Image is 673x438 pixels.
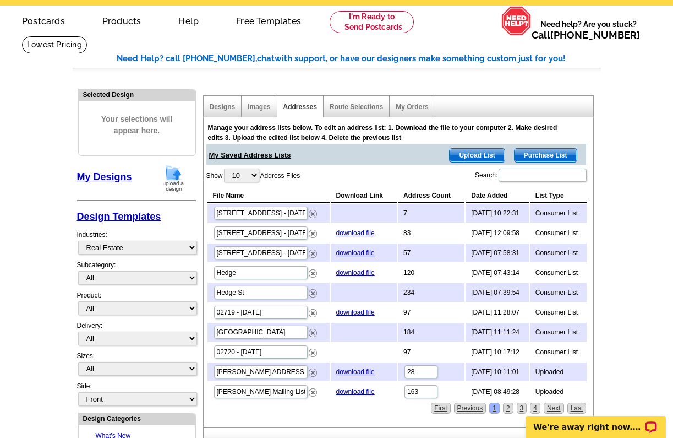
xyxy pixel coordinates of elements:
td: Uploaded [530,363,587,381]
a: Products [85,7,159,33]
img: help [501,6,532,36]
img: delete.png [309,210,317,218]
img: delete.png [309,230,317,238]
select: ShowAddress Files [224,169,259,182]
img: delete.png [309,250,317,258]
span: Purchase List [515,149,577,162]
a: Images [248,103,270,111]
a: Postcards [4,7,83,33]
a: Remove this list [309,228,317,235]
a: Remove this list [309,247,317,255]
span: My Saved Address Lists [209,144,291,161]
th: Download Link [331,189,397,203]
img: delete.png [309,349,317,357]
a: Route Selections [330,103,383,111]
div: Selected Design [79,89,195,100]
td: Consumer List [530,323,587,342]
img: delete.png [309,289,317,298]
iframe: LiveChat chat widget [518,403,673,438]
img: delete.png [309,388,317,397]
td: 120 [398,263,464,282]
div: Subcategory: [77,260,196,290]
a: Design Templates [77,211,161,222]
div: Manage your address lists below. To edit an address list: 1. Download the file to your computer 2... [208,123,566,143]
a: download file [336,229,375,237]
a: Remove this list [309,267,317,275]
div: Side: [77,381,196,407]
td: Consumer List [530,283,587,302]
span: Upload List [450,149,504,162]
div: Design Categories [79,413,195,424]
span: Call [532,29,640,41]
a: Remove this list [309,327,317,334]
div: Need Help? call [PHONE_NUMBER], with support, or have our designers make something custom just fo... [117,52,601,65]
td: Consumer List [530,244,587,262]
a: Help [161,7,216,33]
div: Product: [77,290,196,321]
a: download file [336,269,375,277]
a: download file [336,249,375,257]
div: Delivery: [77,321,196,351]
td: 83 [398,224,464,242]
td: [DATE] 11:28:07 [466,303,529,322]
a: Remove this list [309,366,317,374]
div: Sizes: [77,351,196,381]
th: File Name [207,189,330,203]
img: delete.png [309,309,317,317]
td: Uploaded [530,382,587,401]
a: download file [336,388,375,396]
img: upload-design [159,164,188,192]
td: 7 [398,204,464,223]
span: Your selections will appear here. [87,102,187,148]
a: My Orders [396,103,428,111]
td: 97 [398,343,464,361]
td: Consumer List [530,204,587,223]
a: Remove this list [309,208,317,215]
img: delete.png [309,329,317,337]
a: 3 [517,403,527,414]
img: delete.png [309,269,317,278]
a: [PHONE_NUMBER] [550,29,640,41]
td: [DATE] 08:49:28 [466,382,529,401]
th: Date Added [466,189,529,203]
div: Industries: [77,224,196,260]
td: [DATE] 10:17:12 [466,343,529,361]
td: [DATE] 07:43:14 [466,263,529,282]
td: [DATE] 10:22:31 [466,204,529,223]
a: Free Templates [218,7,319,33]
a: Remove this list [309,287,317,295]
td: [DATE] 07:58:31 [466,244,529,262]
a: download file [336,309,375,316]
td: [DATE] 11:11:24 [466,323,529,342]
label: Show Address Files [206,167,300,183]
a: Remove this list [309,307,317,315]
td: 97 [398,303,464,322]
a: Remove this list [309,347,317,354]
td: Consumer List [530,303,587,322]
td: Consumer List [530,263,587,282]
a: 2 [503,403,513,414]
td: Consumer List [530,224,587,242]
a: download file [336,368,375,376]
label: Search: [475,167,588,183]
a: Designs [210,103,236,111]
td: Consumer List [530,343,587,361]
td: [DATE] 10:11:01 [466,363,529,381]
a: Remove this list [309,386,317,394]
th: List Type [530,189,587,203]
th: Address Count [398,189,464,203]
td: [DATE] 07:39:54 [466,283,529,302]
td: [DATE] 12:09:58 [466,224,529,242]
a: 1 [489,403,500,414]
input: Search: [499,169,587,182]
img: delete.png [309,369,317,377]
a: First [431,403,450,414]
td: 184 [398,323,464,342]
a: Addresses [283,103,317,111]
span: chat [257,53,275,63]
span: Need help? Are you stuck? [532,19,645,41]
a: Previous [454,403,486,414]
a: My Designs [77,171,132,182]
